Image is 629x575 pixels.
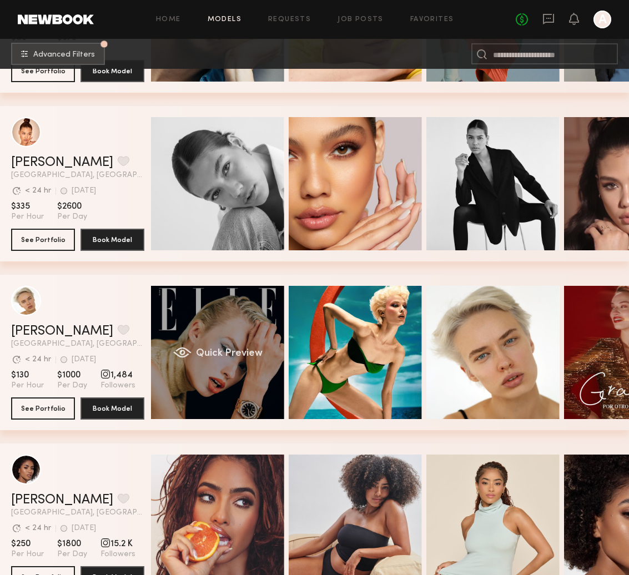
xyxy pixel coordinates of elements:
span: $1000 [57,370,87,381]
span: Per Hour [11,212,44,222]
a: [PERSON_NAME] [11,325,113,338]
span: $1800 [57,538,87,549]
span: $130 [11,370,44,381]
div: < 24 hr [25,524,51,532]
div: [DATE] [72,356,96,364]
a: Favorites [410,16,454,23]
div: [DATE] [72,187,96,195]
div: < 24 hr [25,187,51,195]
div: [DATE] [72,524,96,532]
button: Book Model [80,397,144,420]
button: See Portfolio [11,60,75,82]
span: Per Day [57,381,87,391]
span: 15.2 K [100,538,135,549]
button: Book Model [80,60,144,82]
span: Per Day [57,549,87,559]
span: Per Day [57,212,87,222]
span: Per Hour [11,381,44,391]
a: Requests [268,16,311,23]
span: $335 [11,201,44,212]
a: [PERSON_NAME] [11,156,113,169]
span: 1,484 [100,370,135,381]
span: $250 [11,538,44,549]
span: Followers [100,381,135,391]
span: Per Hour [11,549,44,559]
span: [GEOGRAPHIC_DATA], [GEOGRAPHIC_DATA] [11,172,144,179]
a: Job Posts [338,16,384,23]
div: < 24 hr [25,356,51,364]
span: [GEOGRAPHIC_DATA], [GEOGRAPHIC_DATA] [11,509,144,517]
span: Followers [100,549,135,559]
a: Home [156,16,181,23]
a: A [593,11,611,28]
span: [GEOGRAPHIC_DATA], [GEOGRAPHIC_DATA] [11,340,144,348]
span: $2600 [57,201,87,212]
span: Quick Preview [196,349,263,359]
button: Book Model [80,229,144,251]
span: Advanced Filters [33,51,95,59]
button: See Portfolio [11,229,75,251]
a: [PERSON_NAME] [11,493,113,507]
button: Advanced Filters [11,43,105,65]
a: Models [208,16,241,23]
button: See Portfolio [11,397,75,420]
